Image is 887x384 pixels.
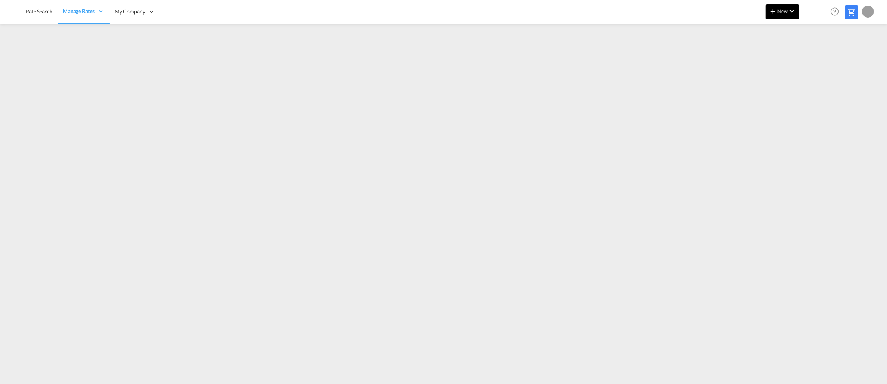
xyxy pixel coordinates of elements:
span: My Company [115,8,145,15]
div: Help [829,5,845,19]
button: icon-plus 400-fgNewicon-chevron-down [766,4,799,19]
span: Help [829,5,841,18]
md-icon: icon-plus 400-fg [769,7,777,16]
span: New [769,8,796,14]
md-icon: icon-chevron-down [788,7,796,16]
span: Manage Rates [63,7,95,15]
span: Rate Search [26,8,53,15]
